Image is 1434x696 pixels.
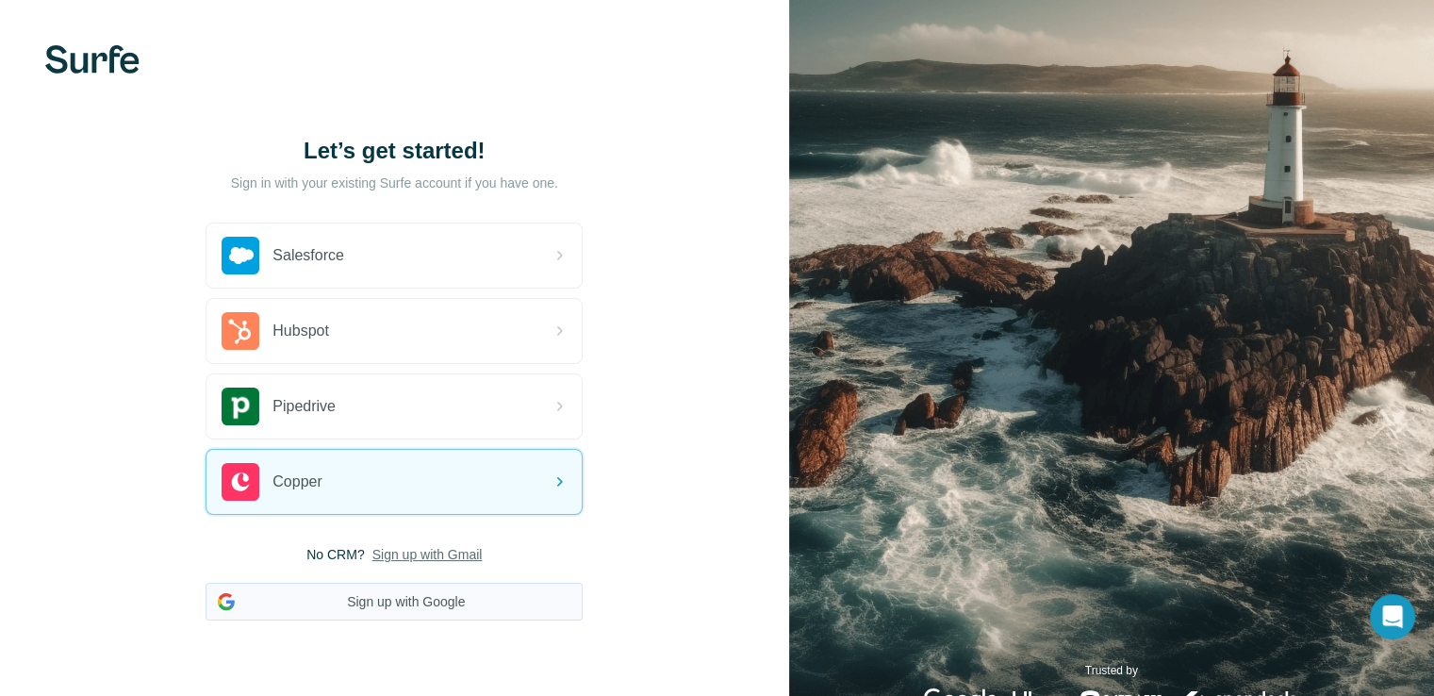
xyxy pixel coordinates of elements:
[222,312,259,350] img: hubspot's logo
[272,395,336,418] span: Pipedrive
[272,471,321,493] span: Copper
[272,320,329,342] span: Hubspot
[222,237,259,274] img: salesforce's logo
[222,463,259,501] img: copper's logo
[231,174,558,192] p: Sign in with your existing Surfe account if you have one.
[1370,594,1415,639] div: Open Intercom Messenger
[206,136,583,166] h1: Let’s get started!
[372,545,483,564] button: Sign up with Gmail
[272,244,344,267] span: Salesforce
[222,388,259,425] img: pipedrive's logo
[45,45,140,74] img: Surfe's logo
[1085,662,1138,679] p: Trusted by
[206,583,583,621] button: Sign up with Google
[306,545,364,564] span: No CRM?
